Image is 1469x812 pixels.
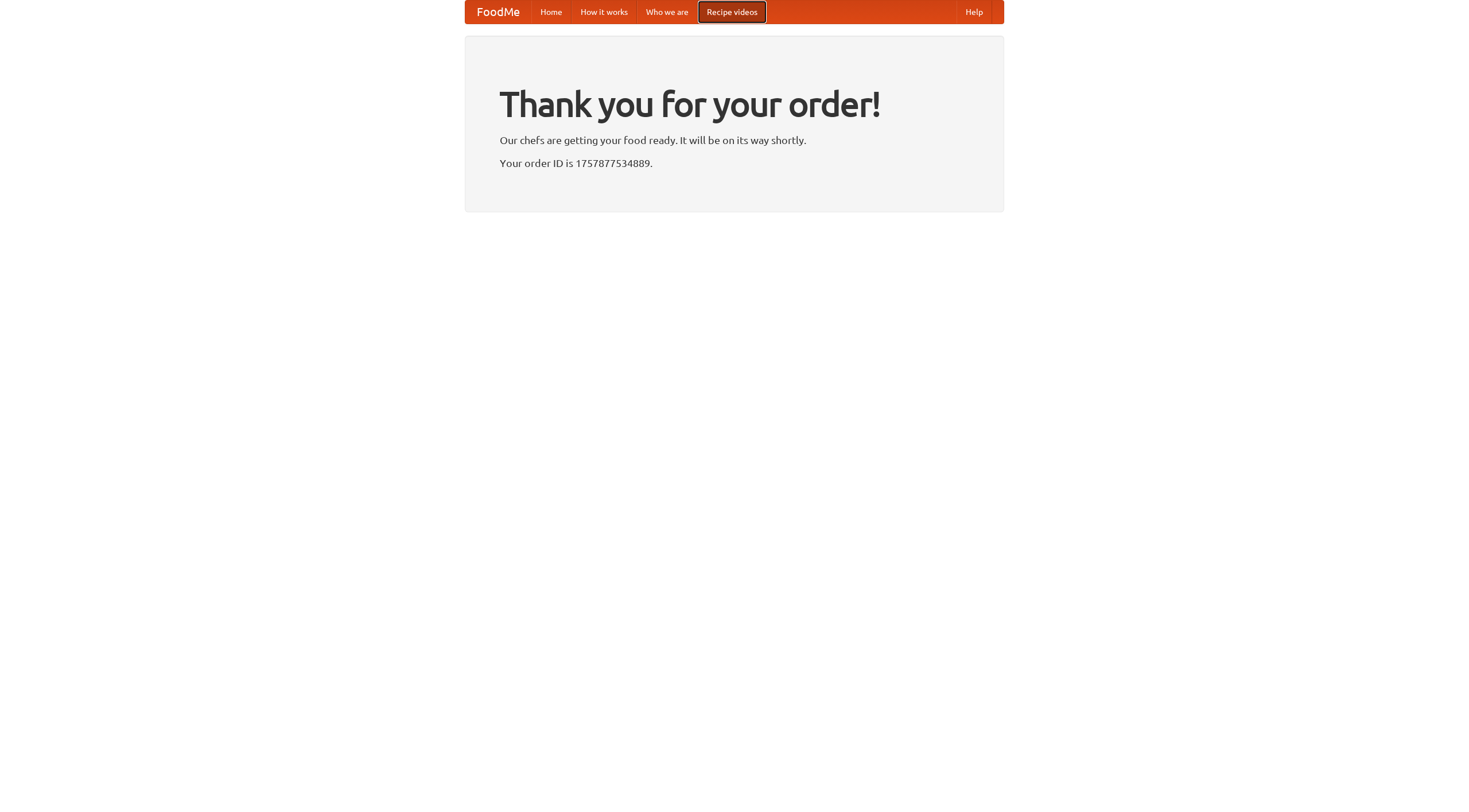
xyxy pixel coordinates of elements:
a: Who we are [637,1,698,24]
a: FoodMe [465,1,531,24]
a: How it works [572,1,637,24]
a: Help [957,1,992,24]
p: Your order ID is 1757877534889. [500,154,969,172]
h1: Thank you for your order! [500,76,969,131]
a: Home [531,1,572,24]
p: Our chefs are getting your food ready. It will be on its way shortly. [500,131,969,149]
a: Recipe videos [698,1,767,24]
